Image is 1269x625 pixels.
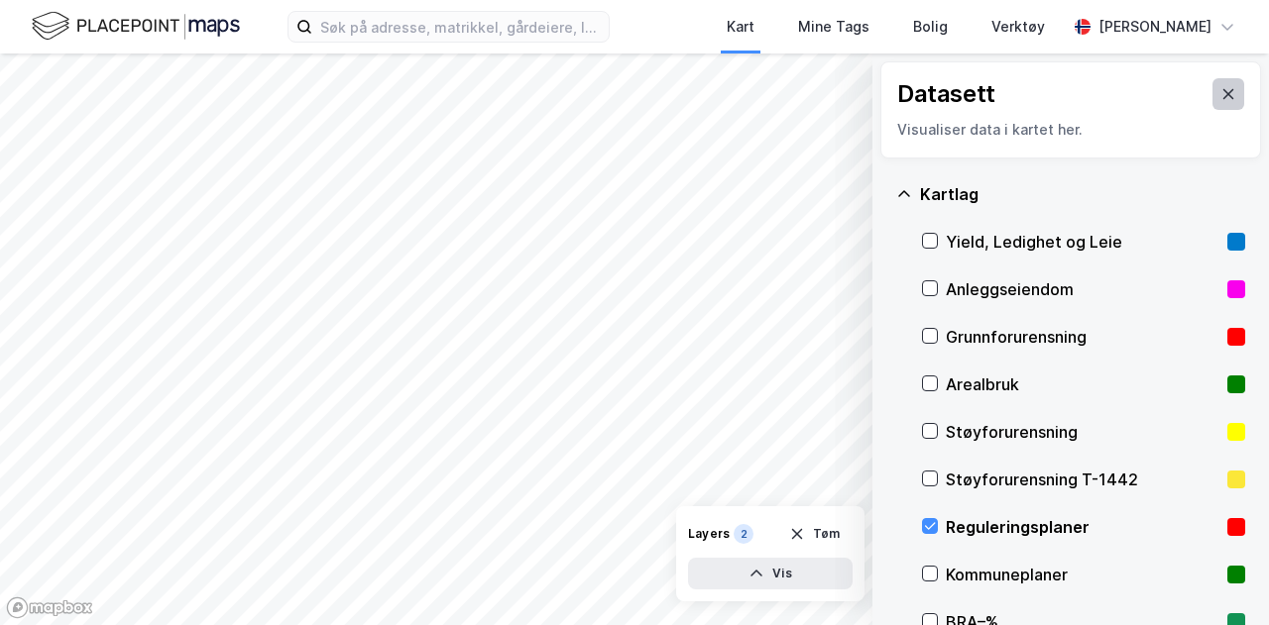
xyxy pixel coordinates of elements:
div: Støyforurensning [946,420,1219,444]
div: Kontrollprogram for chat [1170,530,1269,625]
div: Verktøy [991,15,1045,39]
a: Mapbox homepage [6,596,93,619]
button: Tøm [776,518,853,550]
div: Mine Tags [798,15,869,39]
img: logo.f888ab2527a4732fd821a326f86c7f29.svg [32,9,240,44]
div: Datasett [897,78,995,110]
div: Reguleringsplaner [946,515,1219,539]
div: Visualiser data i kartet her. [897,118,1244,142]
div: Støyforurensning T-1442 [946,468,1219,491]
div: Kommuneplaner [946,563,1219,586]
div: Bolig [913,15,948,39]
div: 2 [734,524,753,544]
button: Vis [688,558,853,589]
div: [PERSON_NAME] [1098,15,1211,39]
div: Arealbruk [946,372,1219,396]
iframe: Chat Widget [1170,530,1269,625]
div: Layers [688,526,730,542]
div: Anleggseiendom [946,277,1219,301]
div: Yield, Ledighet og Leie [946,230,1219,254]
input: Søk på adresse, matrikkel, gårdeiere, leietakere eller personer [312,12,609,42]
div: Kartlag [920,182,1245,206]
div: Grunnforurensning [946,325,1219,349]
div: Kart [727,15,754,39]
